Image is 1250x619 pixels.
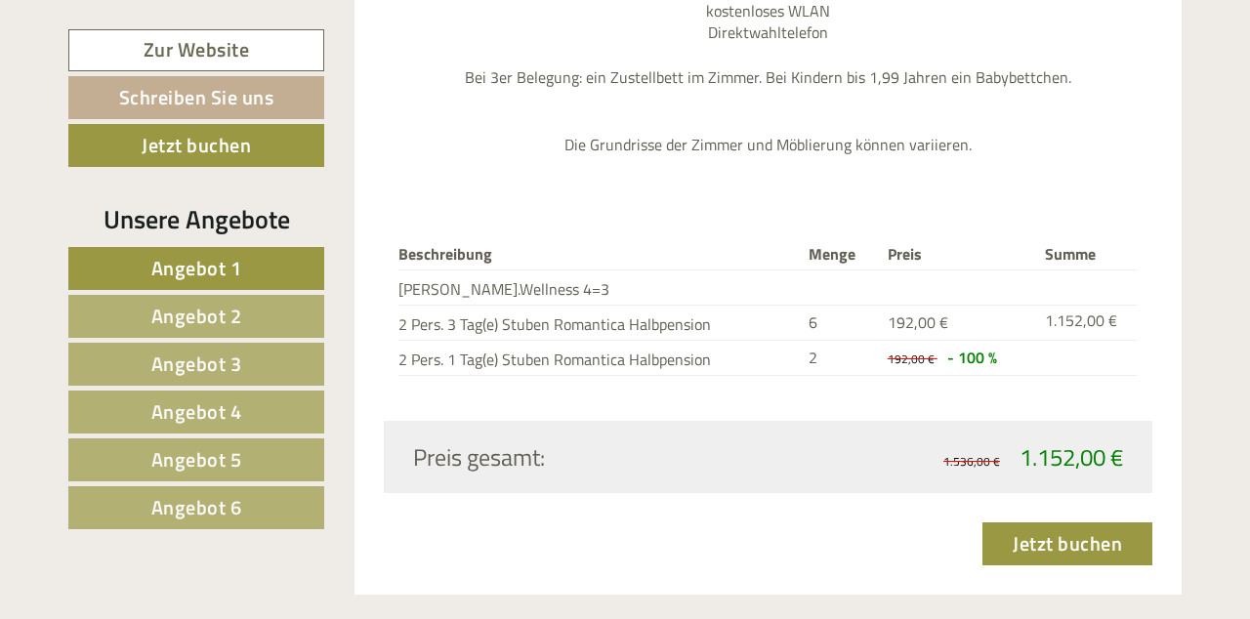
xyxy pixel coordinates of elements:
[68,124,324,167] a: Jetzt buchen
[398,306,802,341] td: 2 Pers. 3 Tag(e) Stuben Romantica Halbpension
[943,452,1000,471] span: 1.536,00 €
[1037,306,1138,341] td: 1.152,00 €
[398,440,769,474] div: Preis gesamt:
[151,492,242,522] span: Angebot 6
[880,239,1037,269] th: Preis
[398,239,802,269] th: Beschreibung
[398,270,802,306] td: [PERSON_NAME].Wellness 4=3
[151,301,242,331] span: Angebot 2
[151,349,242,379] span: Angebot 3
[398,340,802,375] td: 2 Pers. 1 Tag(e) Stuben Romantica Halbpension
[888,350,935,368] span: 192,00 €
[151,444,242,475] span: Angebot 5
[1037,239,1138,269] th: Summe
[1020,439,1123,475] span: 1.152,00 €
[982,522,1152,565] a: Jetzt buchen
[947,346,997,369] span: - 100 %
[801,306,880,341] td: 6
[151,396,242,427] span: Angebot 4
[68,76,324,119] a: Schreiben Sie uns
[801,340,880,375] td: 2
[68,201,324,237] div: Unsere Angebote
[801,239,880,269] th: Menge
[68,29,324,71] a: Zur Website
[151,253,242,283] span: Angebot 1
[888,310,948,334] span: 192,00 €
